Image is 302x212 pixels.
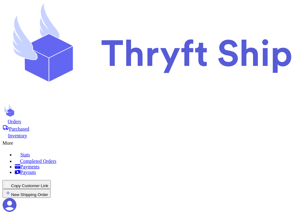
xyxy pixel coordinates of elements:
[2,139,300,146] div: More
[2,118,300,124] a: Orders
[20,164,39,169] span: Payments
[9,126,29,132] span: Purchased
[8,119,21,124] span: Orders
[2,180,51,189] button: Copy Customer Link
[2,124,300,132] a: Purchased
[2,189,51,198] button: New Shipping Order
[20,170,36,175] span: Payouts
[20,152,30,157] span: Stats
[15,170,300,175] a: Payouts
[15,158,300,164] a: Completed Orders
[2,132,300,139] a: Inventory
[15,151,300,158] a: Stats
[20,159,56,164] span: Completed Orders
[15,164,300,170] a: Payments
[8,133,27,138] span: Inventory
